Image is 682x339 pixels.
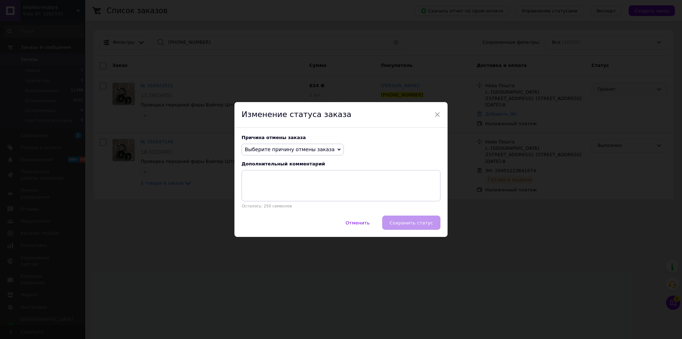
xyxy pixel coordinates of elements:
[242,204,440,208] p: Осталось: 250 символов
[434,108,440,121] span: ×
[338,216,377,230] button: Отменить
[245,147,335,152] span: Выберите причину отмены заказа
[242,135,440,140] div: Причина отмены заказа
[242,161,440,166] div: Дополнительный комментарий
[346,220,370,226] span: Отменить
[234,102,448,128] div: Изменение статуса заказа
